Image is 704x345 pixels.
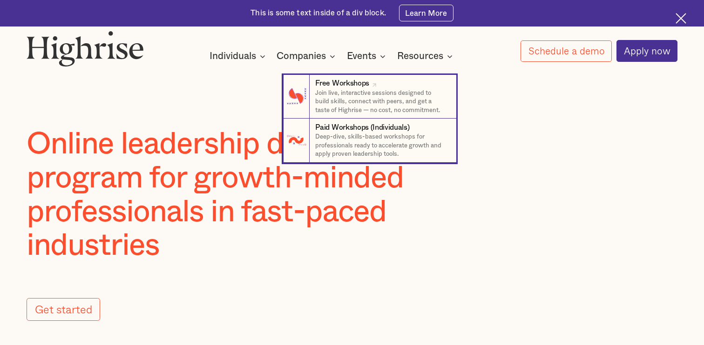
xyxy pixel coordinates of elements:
h1: Online leadership development program for growth-minded professionals in fast-paced industries [27,127,502,263]
p: Join live, interactive sessions designed to build skills, connect with peers, and get a taste of ... [315,89,447,115]
div: Individuals [210,51,268,62]
a: Schedule a demo [521,40,612,62]
div: Events [347,51,376,62]
div: Paid Workshops (Individuals) [315,122,409,133]
div: Events [347,51,388,62]
div: Companies [277,51,338,62]
a: Paid Workshops (Individuals)Deep-dive, skills-based workshops for professionals ready to accelera... [283,119,456,163]
img: Cross icon [676,13,686,24]
div: Individuals [210,51,256,62]
div: Resources [397,51,455,62]
div: This is some text inside of a div block. [250,8,386,18]
div: Companies [277,51,326,62]
a: Get started [27,298,100,321]
div: Free Workshops [315,78,369,88]
img: Highrise logo [27,31,144,66]
div: Resources [397,51,443,62]
nav: Events [73,57,631,163]
a: Free WorkshopsJoin live, interactive sessions designed to build skills, connect with peers, and g... [283,75,456,119]
p: Deep-dive, skills-based workshops for professionals ready to accelerate growth and apply proven l... [315,133,447,159]
a: Apply now [616,40,678,61]
a: Learn More [399,5,454,21]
